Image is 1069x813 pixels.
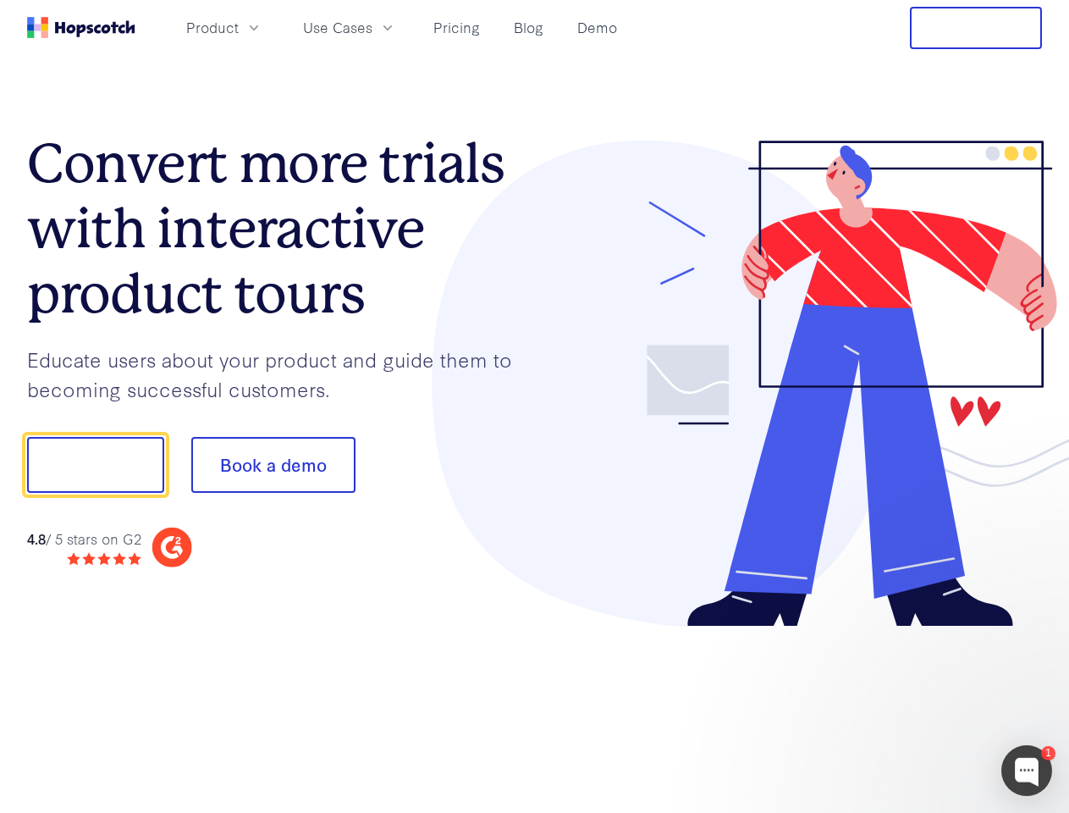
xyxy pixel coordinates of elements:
button: Show me! [27,437,164,493]
a: Home [27,17,135,38]
div: 1 [1041,746,1055,760]
h1: Convert more trials with interactive product tours [27,131,535,326]
p: Educate users about your product and guide them to becoming successful customers. [27,345,535,403]
a: Demo [570,14,624,41]
strong: 4.8 [27,528,46,548]
div: / 5 stars on G2 [27,528,141,550]
a: Blog [507,14,550,41]
span: Use Cases [303,17,372,38]
button: Book a demo [191,437,355,493]
a: Pricing [427,14,487,41]
button: Free Trial [910,7,1042,49]
button: Use Cases [293,14,406,41]
button: Product [176,14,273,41]
span: Product [186,17,239,38]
